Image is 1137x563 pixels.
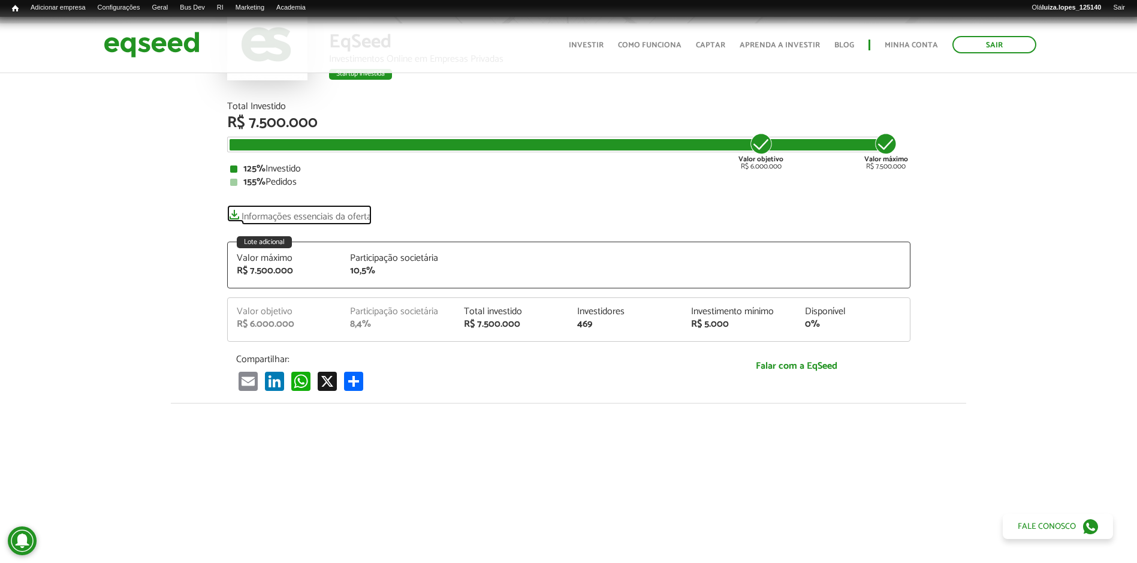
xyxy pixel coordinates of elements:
[885,41,938,49] a: Minha conta
[577,320,673,329] div: 469
[350,266,446,276] div: 10,5%
[834,41,854,49] a: Blog
[270,3,312,13] a: Academia
[696,41,725,49] a: Captar
[236,354,674,365] p: Compartilhar:
[691,307,787,317] div: Investimento mínimo
[577,307,673,317] div: Investidores
[236,371,260,391] a: Email
[864,132,908,170] div: R$ 7.500.000
[174,3,211,13] a: Bus Dev
[237,254,333,263] div: Valor máximo
[230,177,907,187] div: Pedidos
[350,307,446,317] div: Participação societária
[6,3,25,14] a: Início
[464,320,560,329] div: R$ 7.500.000
[25,3,92,13] a: Adicionar empresa
[12,4,19,13] span: Início
[237,236,292,248] div: Lote adicional
[104,29,200,61] img: EqSeed
[1107,3,1131,13] a: Sair
[237,266,333,276] div: R$ 7.500.000
[350,320,446,329] div: 8,4%
[329,69,392,80] div: Startup investida
[146,3,174,13] a: Geral
[92,3,146,13] a: Configurações
[952,36,1036,53] a: Sair
[691,320,787,329] div: R$ 5.000
[263,371,286,391] a: LinkedIn
[342,371,366,391] a: Compartilhar
[464,307,560,317] div: Total investido
[227,115,910,131] div: R$ 7.500.000
[805,307,901,317] div: Disponível
[740,41,820,49] a: Aprenda a investir
[243,161,266,177] strong: 125%
[738,132,783,170] div: R$ 6.000.000
[1042,4,1102,11] strong: luiza.lopes_125140
[230,164,907,174] div: Investido
[1026,3,1107,13] a: Oláluiza.lopes_125140
[230,3,270,13] a: Marketing
[805,320,901,329] div: 0%
[350,254,446,263] div: Participação societária
[864,153,908,165] strong: Valor máximo
[211,3,230,13] a: RI
[692,354,901,378] a: Falar com a EqSeed
[237,320,333,329] div: R$ 6.000.000
[618,41,681,49] a: Como funciona
[227,102,910,112] div: Total Investido
[569,41,604,49] a: Investir
[1003,514,1113,539] a: Fale conosco
[227,205,372,222] a: Informações essenciais da oferta
[237,307,333,317] div: Valor objetivo
[315,371,339,391] a: X
[738,153,783,165] strong: Valor objetivo
[243,174,266,190] strong: 155%
[289,371,313,391] a: WhatsApp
